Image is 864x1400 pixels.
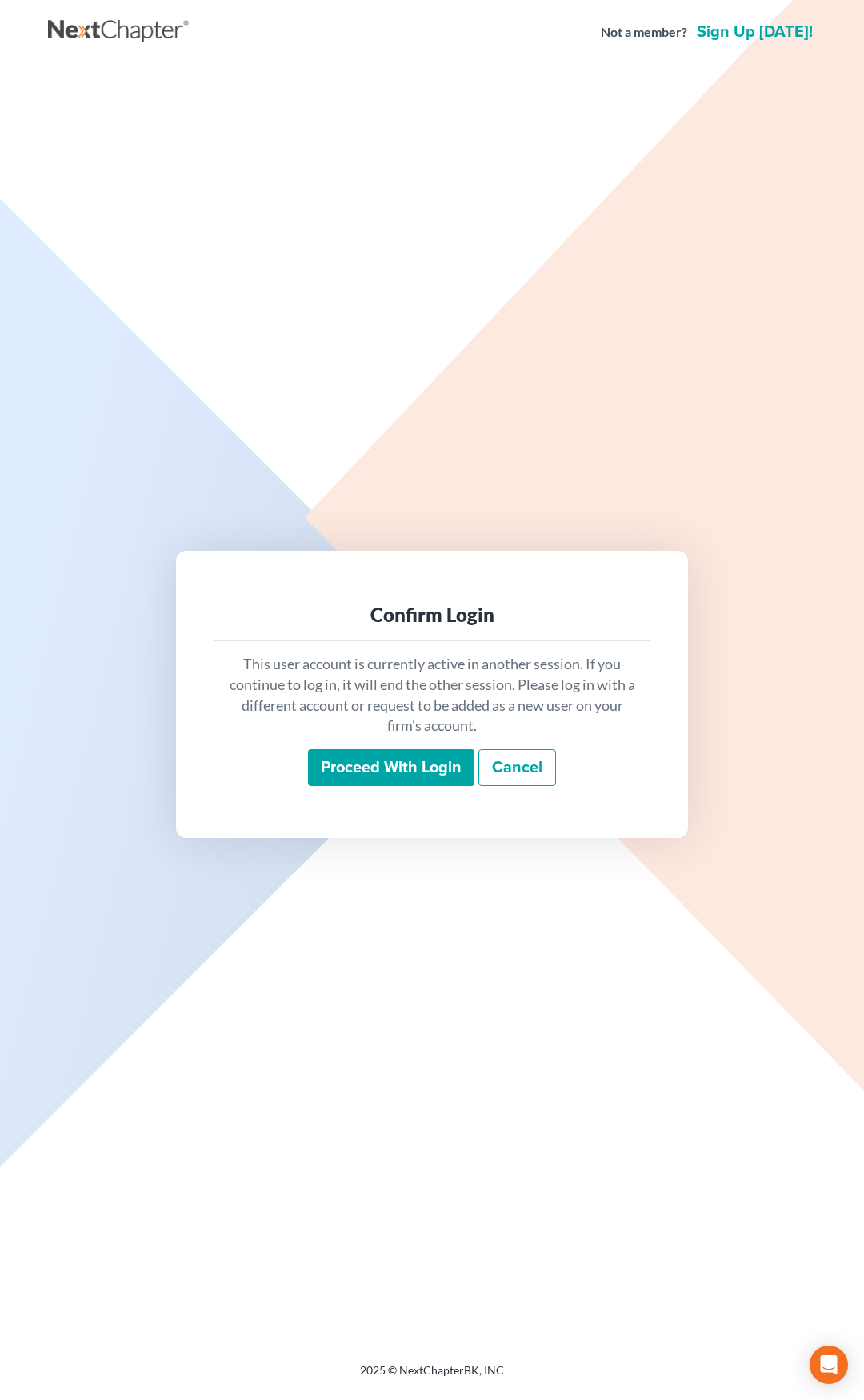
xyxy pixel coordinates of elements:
[478,749,556,786] a: Cancel
[308,749,474,786] input: Proceed with login
[810,1346,848,1384] div: Open Intercom Messenger
[227,654,637,736] p: This user account is currently active in another session. If you continue to log in, it will end ...
[48,1362,816,1391] div: 2025 © NextChapterBK, INC
[601,23,687,42] strong: Not a member?
[227,602,637,628] div: Confirm Login
[694,24,816,40] a: Sign up [DATE]!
